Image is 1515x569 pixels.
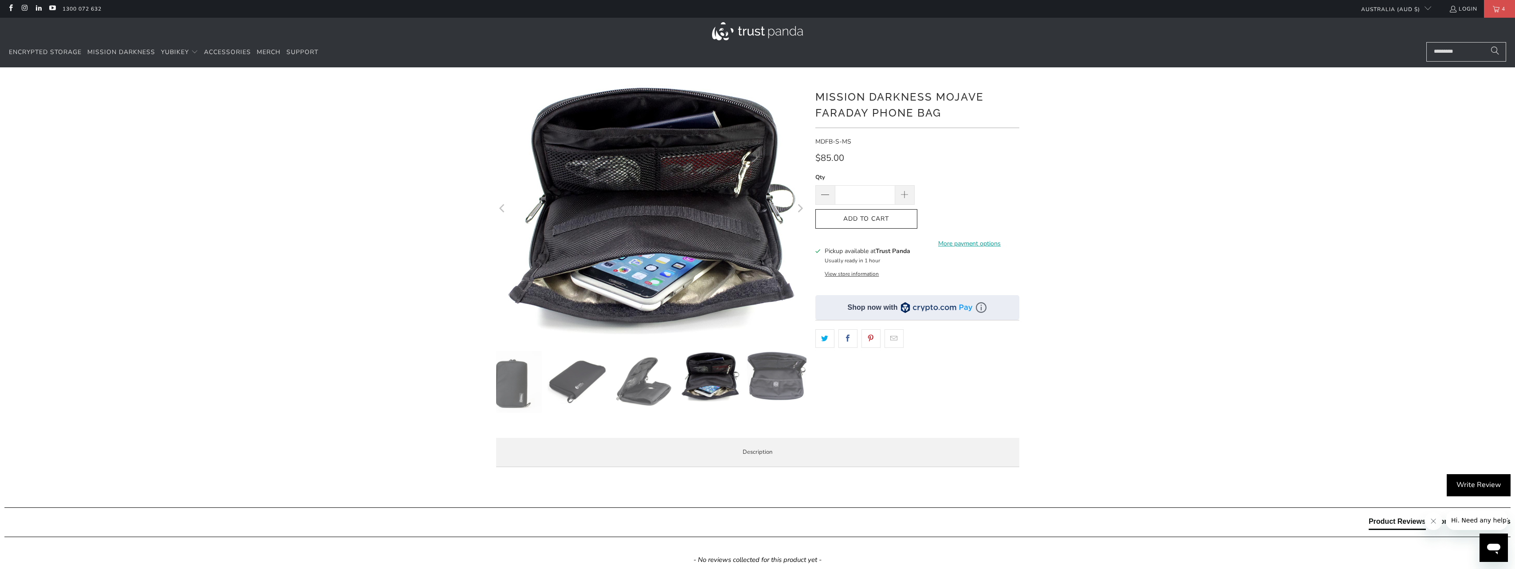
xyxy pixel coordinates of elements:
[48,5,56,12] a: Trust Panda Australia on YouTube
[161,48,189,56] span: YubiKey
[1425,512,1442,530] iframe: Close message
[876,247,910,255] b: Trust Panda
[9,48,82,56] span: Encrypted Storage
[825,246,910,256] h3: Pickup available at
[1369,517,1511,534] div: Reviews Tabs
[546,351,608,413] img: Mission Darkness Mojave Faraday Phone Bag - Trust Panda
[693,555,822,565] em: - No reviews collected for this product yet -
[286,42,318,63] a: Support
[861,329,881,348] a: Share this on Pinterest
[815,152,844,164] span: $85.00
[257,48,281,56] span: Merch
[5,6,64,13] span: Hi. Need any help?
[496,81,510,338] button: Previous
[825,270,879,277] button: View store information
[479,351,541,413] img: Mission Darkness Mojave Faraday Phone Bag
[920,239,1019,249] a: More payment options
[496,438,1019,468] label: Description
[745,351,807,402] img: Mission Darkness Mojave Faraday Phone Bag - Trust Panda
[204,42,251,63] a: Accessories
[87,42,155,63] a: Mission Darkness
[161,42,198,63] summary: YubiKey
[815,172,915,182] label: Qty
[63,4,102,14] a: 1300 072 632
[1484,42,1506,62] button: Search
[1449,4,1477,14] a: Login
[825,257,880,264] small: Usually ready in 1 hour
[679,351,741,402] img: Mission Darkness Mojave Faraday Phone Bag - Trust Panda
[9,42,82,63] a: Encrypted Storage
[1447,474,1511,496] div: Write Review
[20,5,28,12] a: Trust Panda Australia on Instagram
[825,215,908,223] span: Add to Cart
[257,42,281,63] a: Merch
[1480,534,1508,562] iframe: Button to launch messaging window
[815,209,917,229] button: Add to Cart
[204,48,251,56] span: Accessories
[838,329,857,348] a: Share this on Facebook
[7,5,14,12] a: Trust Panda Australia on Facebook
[848,303,898,312] div: Shop now with
[815,87,1019,121] h1: Mission Darkness Mojave Faraday Phone Bag
[87,48,155,56] span: Mission Darkness
[286,48,318,56] span: Support
[712,22,803,40] img: Trust Panda Australia
[1369,517,1426,526] div: Product Reviews
[1426,42,1506,62] input: Search...
[35,5,42,12] a: Trust Panda Australia on LinkedIn
[612,351,674,413] img: Mission Darkness Mojave Faraday Phone Bag - Trust Panda
[793,81,807,338] button: Next
[815,363,1019,382] iframe: Reviews Widget
[815,329,834,348] a: Share this on Twitter
[496,81,806,338] a: Mission Darkness Mojave Faraday Phone Bag - Trust Panda
[815,137,851,146] span: MDFB-S-MS
[885,329,904,348] a: Email this to a friend
[1446,511,1508,530] iframe: Message from company
[9,42,318,63] nav: Translation missing: en.navigation.header.main_nav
